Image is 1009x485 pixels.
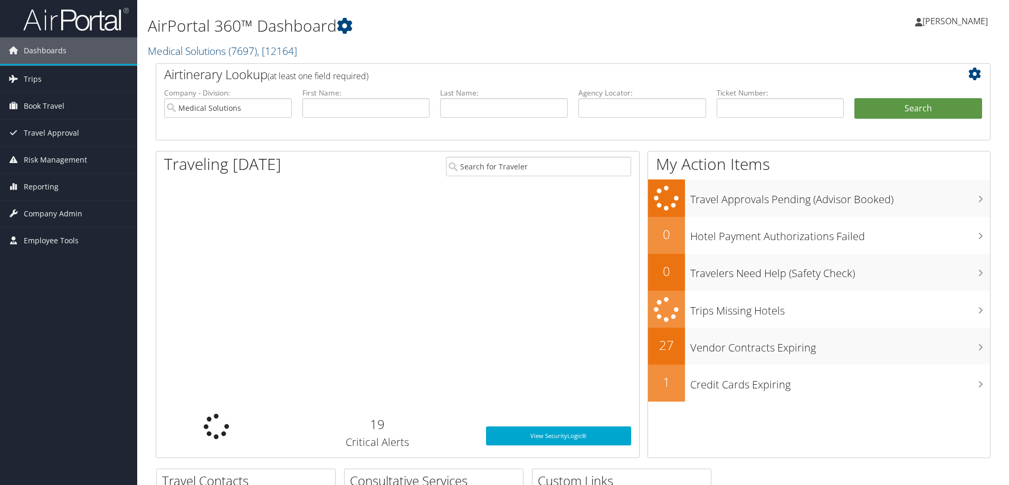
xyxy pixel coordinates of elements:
a: [PERSON_NAME] [915,5,998,37]
a: Trips Missing Hotels [648,291,990,328]
span: Risk Management [24,147,87,173]
h2: Airtinerary Lookup [164,65,912,83]
label: Company - Division: [164,88,292,98]
label: First Name: [302,88,430,98]
h2: 27 [648,336,685,354]
h3: Trips Missing Hotels [690,298,990,318]
a: 0Travelers Need Help (Safety Check) [648,254,990,291]
label: Agency Locator: [578,88,706,98]
h3: Travel Approvals Pending (Advisor Booked) [690,187,990,207]
label: Last Name: [440,88,568,98]
input: Search for Traveler [446,157,631,176]
span: Company Admin [24,201,82,227]
h3: Critical Alerts [285,435,470,450]
h2: 0 [648,262,685,280]
span: Travel Approval [24,120,79,146]
h1: AirPortal 360™ Dashboard [148,15,715,37]
a: Travel Approvals Pending (Advisor Booked) [648,179,990,217]
h2: 19 [285,415,470,433]
button: Search [854,98,982,119]
span: [PERSON_NAME] [922,15,988,27]
span: Dashboards [24,37,66,64]
h1: Traveling [DATE] [164,153,281,175]
span: , [ 12164 ] [257,44,297,58]
span: ( 7697 ) [229,44,257,58]
h2: 1 [648,373,685,391]
h3: Hotel Payment Authorizations Failed [690,224,990,244]
span: (at least one field required) [268,70,368,82]
h2: 0 [648,225,685,243]
span: Trips [24,66,42,92]
img: airportal-logo.png [23,7,129,32]
a: 1Credit Cards Expiring [648,365,990,402]
h3: Credit Cards Expiring [690,372,990,392]
h3: Travelers Need Help (Safety Check) [690,261,990,281]
a: 27Vendor Contracts Expiring [648,328,990,365]
a: 0Hotel Payment Authorizations Failed [648,217,990,254]
a: Medical Solutions [148,44,297,58]
a: View SecurityLogic® [486,426,631,445]
span: Book Travel [24,93,64,119]
label: Ticket Number: [717,88,844,98]
span: Employee Tools [24,227,79,254]
h3: Vendor Contracts Expiring [690,335,990,355]
h1: My Action Items [648,153,990,175]
span: Reporting [24,174,59,200]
